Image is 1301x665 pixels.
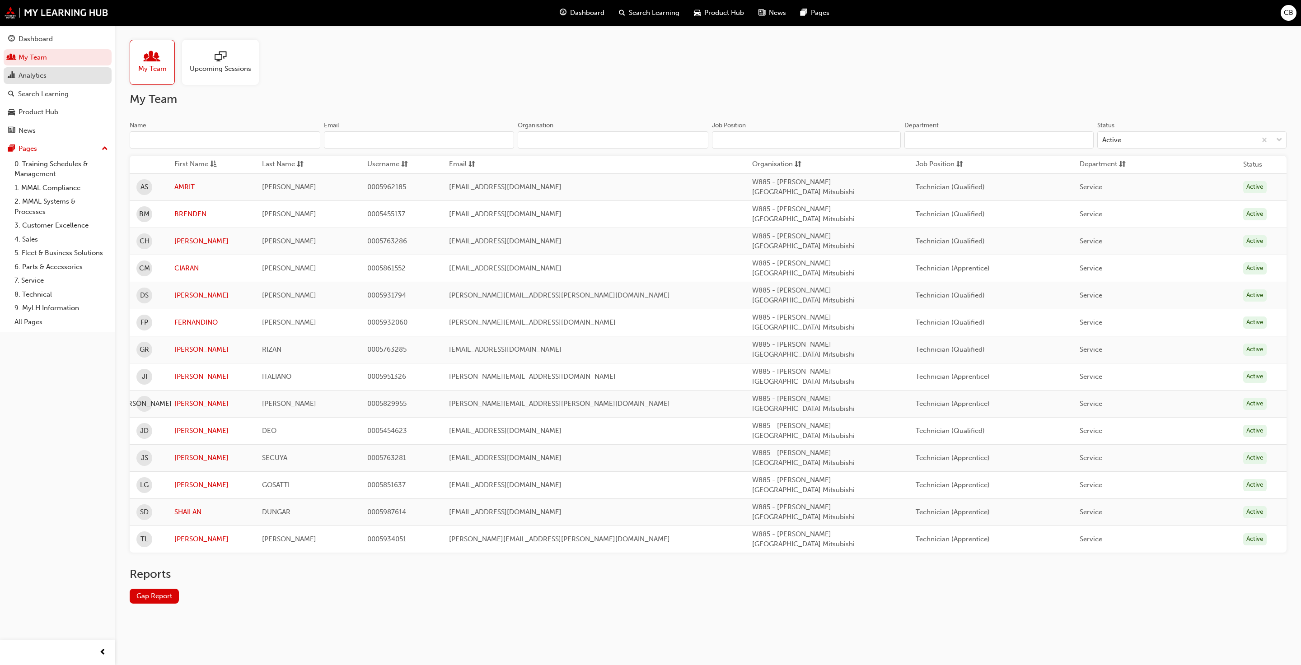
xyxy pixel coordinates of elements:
[367,159,399,170] span: Username
[1080,291,1102,299] span: Service
[449,159,499,170] button: Emailsorting-icon
[4,29,112,140] button: DashboardMy TeamAnalyticsSearch LearningProduct HubNews
[367,372,406,381] span: 0005951326
[138,64,167,74] span: My Team
[916,159,965,170] button: Job Positionsorting-icon
[916,264,990,272] span: Technician (Apprentice)
[612,4,687,22] a: search-iconSearch Learning
[1080,372,1102,381] span: Service
[449,372,616,381] span: [PERSON_NAME][EMAIL_ADDRESS][DOMAIN_NAME]
[367,427,407,435] span: 0005454623
[174,399,248,409] a: [PERSON_NAME]
[752,422,855,440] span: W885 - [PERSON_NAME][GEOGRAPHIC_DATA] Mitsubishi
[619,7,625,19] span: search-icon
[4,67,112,84] a: Analytics
[174,236,248,246] a: [PERSON_NAME]
[449,481,562,489] span: [EMAIL_ADDRESS][DOMAIN_NAME]
[140,182,148,192] span: AS
[1243,533,1267,545] div: Active
[11,246,112,260] a: 5. Fleet & Business Solutions
[751,4,793,22] a: news-iconNews
[752,367,855,386] span: W885 - [PERSON_NAME][GEOGRAPHIC_DATA] Mitsubishi
[4,104,112,121] a: Product Hub
[4,140,112,157] button: Pages
[367,159,417,170] button: Usernamesorting-icon
[1243,181,1267,193] div: Active
[8,127,15,135] span: news-icon
[752,449,855,467] span: W885 - [PERSON_NAME][GEOGRAPHIC_DATA] Mitsubishi
[140,317,148,328] span: FP
[262,183,316,191] span: [PERSON_NAME]
[140,426,149,436] span: JD
[916,427,985,435] span: Technician (Qualified)
[210,159,217,170] span: asc-icon
[367,264,406,272] span: 0005861552
[1243,289,1267,302] div: Active
[139,263,150,274] span: CM
[449,264,562,272] span: [EMAIL_ADDRESS][DOMAIN_NAME]
[8,145,15,153] span: pages-icon
[552,4,612,22] a: guage-iconDashboard
[1080,508,1102,516] span: Service
[1080,237,1102,245] span: Service
[367,535,406,543] span: 0005934051
[262,535,316,543] span: [PERSON_NAME]
[916,345,985,353] span: Technician (Qualified)
[11,219,112,233] a: 3. Customer Excellence
[262,291,316,299] span: [PERSON_NAME]
[1080,318,1102,326] span: Service
[1243,452,1267,464] div: Active
[752,232,855,251] span: W885 - [PERSON_NAME][GEOGRAPHIC_DATA] Mitsubishi
[916,318,985,326] span: Technician (Qualified)
[518,121,553,130] div: Organisation
[1097,121,1114,130] div: Status
[449,159,467,170] span: Email
[262,159,312,170] button: Last Namesorting-icon
[752,178,855,196] span: W885 - [PERSON_NAME][GEOGRAPHIC_DATA] Mitsubishi
[174,480,248,490] a: [PERSON_NAME]
[174,159,224,170] button: First Nameasc-icon
[1119,159,1126,170] span: sorting-icon
[11,181,112,195] a: 1. MMAL Compliance
[140,344,149,355] span: GR
[752,503,855,521] span: W885 - [PERSON_NAME][GEOGRAPHIC_DATA] Mitsubishi
[449,291,670,299] span: [PERSON_NAME][EMAIL_ADDRESS][PERSON_NAME][DOMAIN_NAME]
[367,237,407,245] span: 0005763286
[130,121,146,130] div: Name
[174,182,248,192] a: AMRIT
[140,290,149,301] span: DS
[5,7,108,19] a: mmal
[449,183,562,191] span: [EMAIL_ADDRESS][DOMAIN_NAME]
[795,159,801,170] span: sorting-icon
[190,64,251,74] span: Upcoming Sessions
[1080,159,1129,170] button: Departmentsorting-icon
[262,237,316,245] span: [PERSON_NAME]
[262,400,316,408] span: [PERSON_NAME]
[174,507,248,517] a: SHAILAN
[130,131,320,149] input: Name
[468,159,475,170] span: sorting-icon
[904,131,1094,149] input: Department
[449,345,562,353] span: [EMAIL_ADDRESS][DOMAIN_NAME]
[262,210,316,218] span: [PERSON_NAME]
[262,481,290,489] span: GOSATTI
[8,54,15,62] span: people-icon
[712,121,746,130] div: Job Position
[752,340,855,359] span: W885 - [PERSON_NAME][GEOGRAPHIC_DATA] Mitsubishi
[8,35,15,43] span: guage-icon
[174,209,248,219] a: BRENDEN
[916,481,990,489] span: Technician (Apprentice)
[1243,316,1267,329] div: Active
[704,8,744,18] span: Product Hub
[752,286,855,305] span: W885 - [PERSON_NAME][GEOGRAPHIC_DATA] Mitsubishi
[449,454,562,462] span: [EMAIL_ADDRESS][DOMAIN_NAME]
[1243,235,1267,247] div: Active
[130,567,1287,581] h2: Reports
[1243,344,1267,356] div: Active
[752,530,855,549] span: W885 - [PERSON_NAME][GEOGRAPHIC_DATA] Mitsubishi
[19,144,37,154] div: Pages
[174,159,208,170] span: First Name
[174,534,248,544] a: [PERSON_NAME]
[916,372,990,381] span: Technician (Apprentice)
[140,480,149,490] span: LG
